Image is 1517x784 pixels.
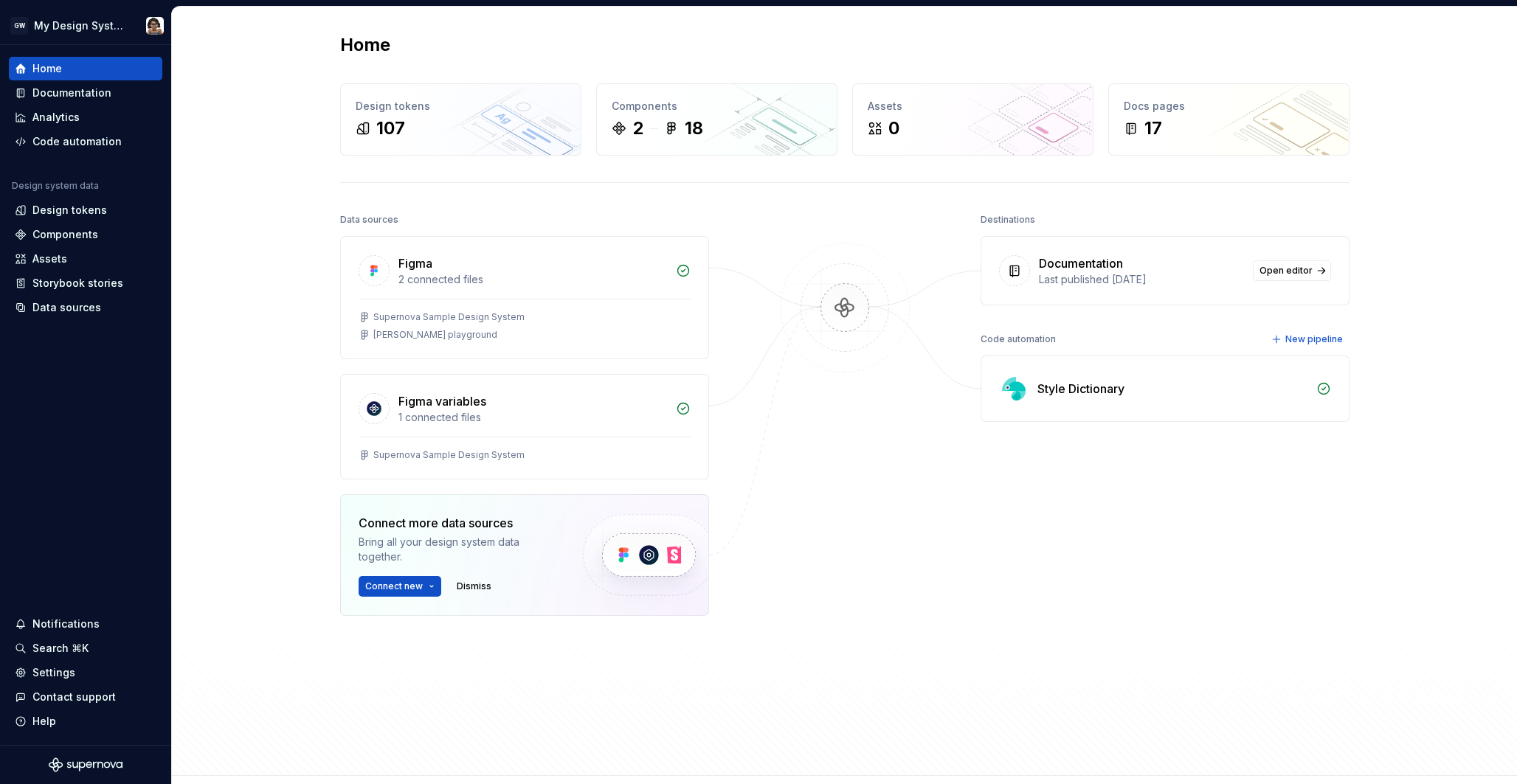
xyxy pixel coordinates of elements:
[1285,333,1343,345] span: New pipeline
[340,236,709,359] a: Figma2 connected filesSupernova Sample Design System[PERSON_NAME] playground
[1253,260,1331,281] a: Open editor
[888,117,899,140] div: 0
[9,685,162,709] button: Contact support
[9,661,162,684] a: Settings
[373,329,497,341] div: [PERSON_NAME] playground
[398,254,432,272] div: Figma
[1039,272,1244,287] div: Last published [DATE]
[9,130,162,153] a: Code automation
[32,203,107,218] div: Design tokens
[49,757,122,772] svg: Supernova Logo
[373,449,525,461] div: Supernova Sample Design System
[981,329,1056,350] div: Code automation
[9,105,162,129] a: Analytics
[1039,254,1123,272] div: Documentation
[340,209,398,230] div: Data sources
[9,636,162,660] button: Search ⌘K
[359,514,558,532] div: Connect more data sources
[1144,117,1162,140] div: 17
[9,710,162,733] button: Help
[10,17,28,35] div: GW
[9,57,162,80] a: Home
[146,17,164,35] img: Jessica
[32,690,116,704] div: Contact support
[340,33,390,57] h2: Home
[340,83,581,156] a: Design tokens107
[1037,380,1124,398] div: Style Dictionary
[32,227,98,242] div: Components
[9,223,162,246] a: Components
[34,18,128,33] div: My Design System
[9,198,162,222] a: Design tokens
[32,617,100,631] div: Notifications
[981,209,1035,230] div: Destinations
[398,272,667,287] div: 2 connected files
[365,580,423,592] span: Connect new
[32,641,89,656] div: Search ⌘K
[596,83,837,156] a: Components218
[32,714,56,729] div: Help
[9,296,162,319] a: Data sources
[3,10,168,41] button: GWMy Design SystemJessica
[612,99,822,114] div: Components
[450,576,498,597] button: Dismiss
[12,180,99,192] div: Design system data
[685,117,703,140] div: 18
[457,580,491,592] span: Dismiss
[32,61,62,76] div: Home
[868,99,1078,114] div: Assets
[1124,99,1334,114] div: Docs pages
[32,665,75,680] div: Settings
[398,392,486,410] div: Figma variables
[852,83,1093,156] a: Assets0
[32,134,122,149] div: Code automation
[32,276,123,291] div: Storybook stories
[632,117,643,140] div: 2
[9,247,162,271] a: Assets
[359,535,558,564] div: Bring all your design system data together.
[32,300,101,315] div: Data sources
[398,410,667,425] div: 1 connected files
[356,99,566,114] div: Design tokens
[9,81,162,105] a: Documentation
[376,117,405,140] div: 107
[1259,265,1313,277] span: Open editor
[1108,83,1350,156] a: Docs pages17
[9,612,162,636] button: Notifications
[32,86,111,100] div: Documentation
[1267,329,1350,350] button: New pipeline
[359,576,441,597] button: Connect new
[373,311,525,323] div: Supernova Sample Design System
[340,374,709,479] a: Figma variables1 connected filesSupernova Sample Design System
[32,251,67,266] div: Assets
[32,110,80,125] div: Analytics
[9,271,162,295] a: Storybook stories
